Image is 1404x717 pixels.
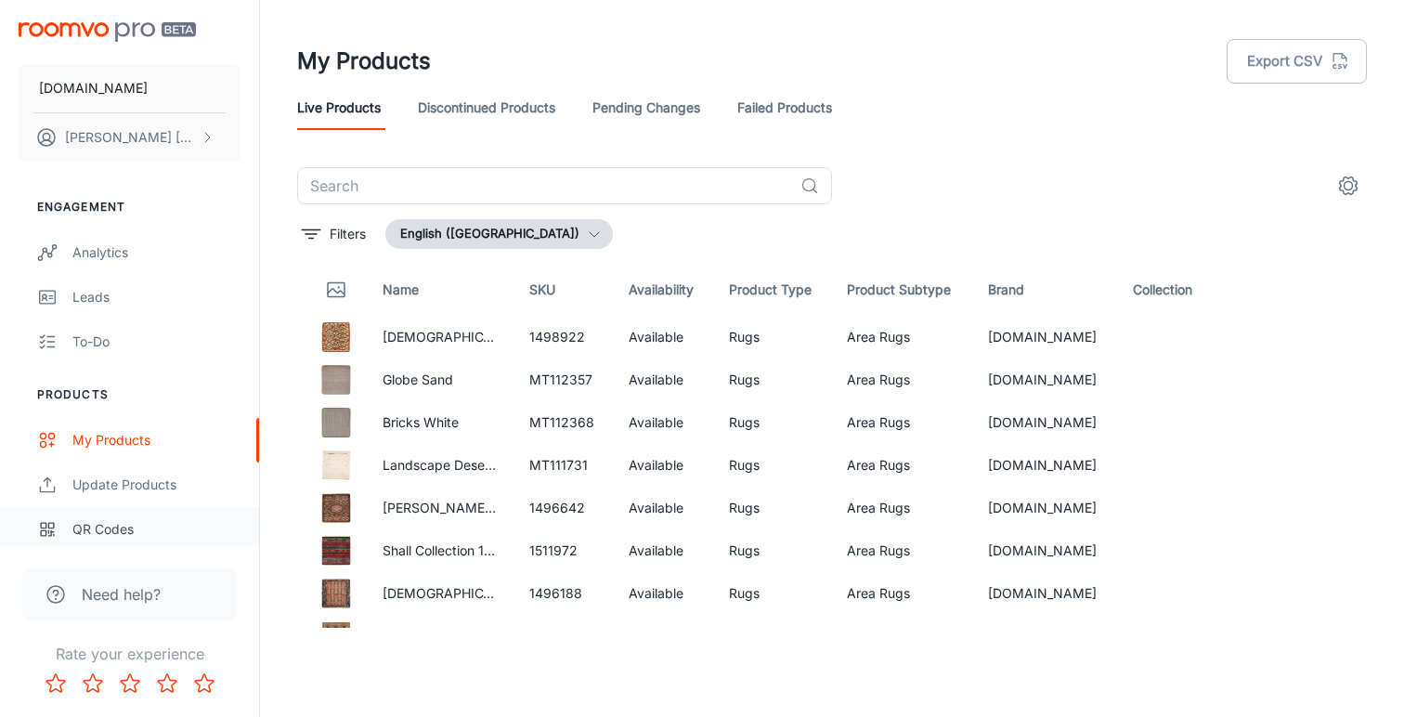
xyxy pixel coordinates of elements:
p: [PERSON_NAME] [PERSON_NAME] [65,127,196,148]
td: Rugs [714,401,832,444]
td: 1496642 [514,487,614,529]
svg: Thumbnail [325,279,347,301]
td: 1433693 [514,615,614,658]
td: Area Rugs [832,444,973,487]
th: Availability [614,264,713,316]
p: Filters [330,224,366,244]
td: Available [614,444,713,487]
td: [DOMAIN_NAME] [973,358,1119,401]
td: Area Rugs [832,487,973,529]
td: Area Rugs [832,572,973,615]
input: Search [297,167,793,204]
td: Rugs [714,572,832,615]
td: Available [614,358,713,401]
div: Update Products [72,475,240,495]
a: [DEMOGRAPHIC_DATA] Kilim 1496188 [383,585,616,601]
div: My Products [72,430,240,450]
button: [DOMAIN_NAME] [19,64,240,112]
div: Analytics [72,242,240,263]
div: Leads [72,287,240,307]
th: Product Type [714,264,832,316]
td: 1496188 [514,572,614,615]
th: Collection [1118,264,1220,316]
a: [DEMOGRAPHIC_DATA] Kilim 1498922 [383,329,618,345]
p: [DOMAIN_NAME] [39,78,148,98]
td: Available [614,572,713,615]
td: 1498922 [514,316,614,358]
td: Available [614,529,713,572]
th: Brand [973,264,1119,316]
th: SKU [514,264,614,316]
td: 1511972 [514,529,614,572]
td: [DOMAIN_NAME] [973,572,1119,615]
td: [DOMAIN_NAME] [973,615,1119,658]
a: Globe Sand [383,372,453,387]
td: Rugs [714,444,832,487]
a: Landscape Desert Natural Runner [383,457,589,473]
button: [PERSON_NAME] [PERSON_NAME] [19,113,240,162]
button: Rate 3 star [111,665,149,702]
td: [DOMAIN_NAME] [973,401,1119,444]
button: settings [1330,167,1367,204]
a: Discontinued Products [418,85,555,130]
a: Failed Products [737,85,832,130]
th: Product Subtype [832,264,973,316]
td: Area Rugs [832,615,973,658]
span: Need help? [82,583,161,606]
button: English ([GEOGRAPHIC_DATA]) [385,219,613,249]
td: Rugs [714,358,832,401]
img: Roomvo PRO Beta [19,22,196,42]
td: Area Rugs [832,401,973,444]
td: MT112357 [514,358,614,401]
button: Rate 2 star [74,665,111,702]
th: Name [368,264,514,316]
td: Area Rugs [832,358,973,401]
button: filter [297,219,370,249]
td: MT111731 [514,444,614,487]
td: [DOMAIN_NAME] [973,529,1119,572]
td: MT112368 [514,401,614,444]
td: Rugs [714,615,832,658]
td: [DOMAIN_NAME] [973,487,1119,529]
a: Bricks White [383,414,459,430]
td: Area Rugs [832,316,973,358]
button: Export CSV [1227,39,1367,84]
td: Available [614,487,713,529]
td: Rugs [714,529,832,572]
td: Available [614,615,713,658]
a: [PERSON_NAME] Fine [PERSON_NAME] 1496642 [383,500,688,515]
td: Rugs [714,316,832,358]
div: To-do [72,332,240,352]
button: Rate 1 star [37,665,74,702]
td: Available [614,401,713,444]
a: Shall Collection 1511972 [383,542,526,558]
button: Rate 5 star [186,665,223,702]
h1: My Products [297,45,431,78]
div: QR Codes [72,519,240,540]
button: Rate 4 star [149,665,186,702]
a: Live Products [297,85,381,130]
td: [DOMAIN_NAME] [973,316,1119,358]
p: Rate your experience [15,643,244,665]
td: [DOMAIN_NAME] [973,444,1119,487]
td: Available [614,316,713,358]
a: Pending Changes [592,85,700,130]
td: Rugs [714,487,832,529]
td: Area Rugs [832,529,973,572]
